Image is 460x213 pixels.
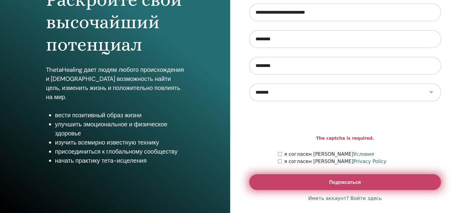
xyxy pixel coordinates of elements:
[249,174,441,190] button: Подписаться
[55,156,184,165] li: начать практику тета-исцеления
[329,179,361,185] span: Подписаться
[46,65,184,102] p: ThetaHealing дает людям любого происхождения и [DEMOGRAPHIC_DATA] возможность найти цель, изменит...
[55,111,184,120] li: вести позитивный образ жизни
[284,151,374,158] label: я согласен [PERSON_NAME]
[316,135,374,141] strong: The captcha is required.
[55,147,184,156] li: присоединиться к глобальному сообществу
[354,151,374,157] a: Условия
[55,120,184,138] li: улучшить эмоциональное и физическое здоровье
[55,138,184,147] li: изучить всемирно известную технику
[354,158,387,164] a: Privacy Policy
[308,195,382,202] a: Иметь аккаунт? Войти здесь
[299,110,391,134] iframe: reCAPTCHA
[284,158,387,165] label: я согласен [PERSON_NAME]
